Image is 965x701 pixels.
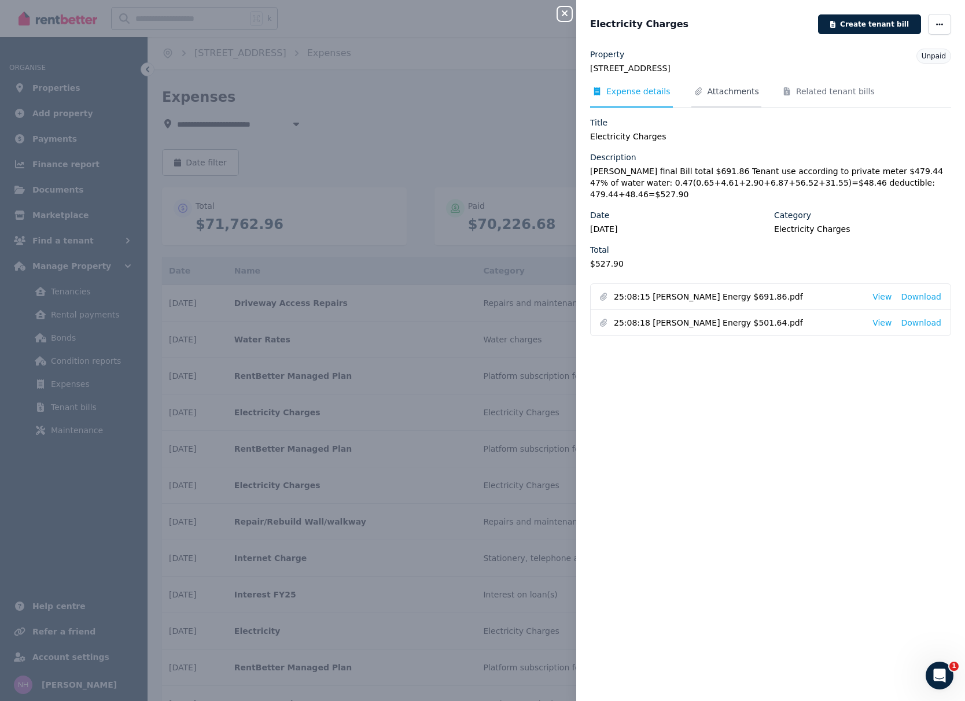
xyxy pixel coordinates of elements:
[614,317,863,329] span: 25:08:18 [PERSON_NAME] Energy $501.64.pdf
[606,86,671,97] span: Expense details
[926,662,953,689] iframe: Intercom live chat
[590,49,624,60] label: Property
[774,223,951,235] legend: Electricity Charges
[774,209,811,221] label: Category
[901,291,941,302] a: Download
[818,14,921,34] button: Create tenant bill
[922,52,946,60] span: Unpaid
[590,17,688,31] span: Electricity Charges
[796,86,875,97] span: Related tenant bills
[590,131,951,142] legend: Electricity Charges
[590,223,767,235] legend: [DATE]
[590,117,607,128] label: Title
[614,291,863,302] span: 25:08:15 [PERSON_NAME] Energy $691.86.pdf
[872,291,892,302] a: View
[949,662,959,671] span: 1
[901,317,941,329] a: Download
[590,244,609,256] label: Total
[590,165,951,200] legend: [PERSON_NAME] final Bill total $691.86 Tenant use according to private meter $479.44 47% of water...
[872,317,892,329] a: View
[590,152,636,163] label: Description
[590,62,951,74] legend: [STREET_ADDRESS]
[590,209,609,221] label: Date
[708,86,759,97] span: Attachments
[590,86,951,108] nav: Tabs
[590,258,767,270] legend: $527.90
